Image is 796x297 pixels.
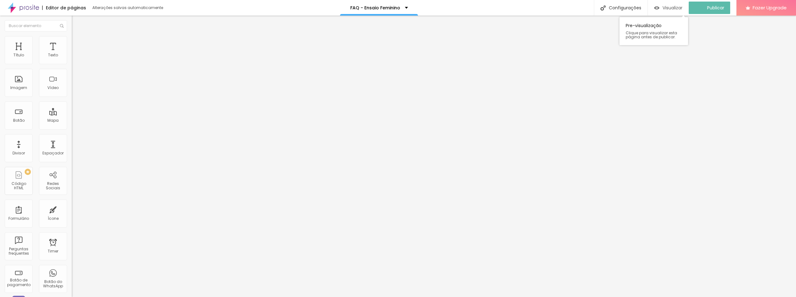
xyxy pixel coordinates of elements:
span: Clique para visualizar esta página antes de publicar. [626,31,682,39]
p: FAQ - Ensaio Feminino [350,6,400,10]
div: Código HTML [6,181,31,191]
button: Visualizar [648,2,689,14]
div: Perguntas frequentes [6,247,31,256]
img: Icone [60,24,64,28]
div: Botão [13,118,25,123]
img: view-1.svg [654,5,659,11]
input: Buscar elemento [5,20,67,31]
div: Mapa [47,118,59,123]
div: Espaçador [42,151,64,155]
div: Imagem [10,86,27,90]
div: Título [13,53,24,57]
div: Ícone [48,216,59,221]
div: Editor de páginas [42,6,86,10]
span: Publicar [707,5,724,10]
div: Texto [48,53,58,57]
iframe: Editor [72,16,796,297]
span: Visualizar [663,5,682,10]
div: Pre-visualização [619,17,688,45]
div: Vídeo [47,86,59,90]
div: Botão do WhatsApp [41,280,65,289]
div: Formulário [8,216,29,221]
span: Fazer Upgrade [753,5,787,10]
button: Publicar [689,2,730,14]
div: Timer [48,249,58,253]
div: Divisor [12,151,25,155]
div: Botão de pagamento [6,278,31,287]
img: Icone [600,5,606,11]
div: Alterações salvas automaticamente [92,6,164,10]
div: Redes Sociais [41,181,65,191]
